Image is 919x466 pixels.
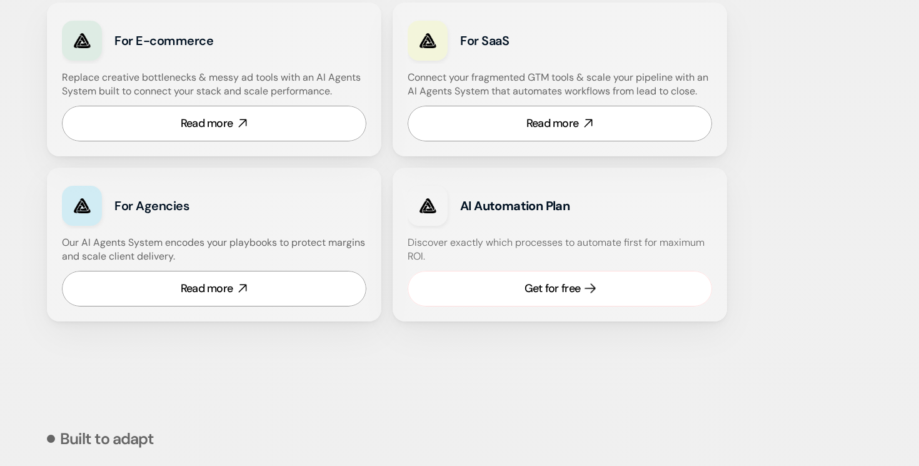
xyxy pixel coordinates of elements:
div: Read more [181,116,233,131]
a: Get for free [408,271,712,306]
strong: AI Automation Plan [460,198,570,214]
a: Read more [62,271,366,306]
h4: Replace creative bottlenecks & messy ad tools with an AI Agents System built to connect your stac... [62,71,363,99]
a: Read more [62,106,366,141]
h3: For Agencies [114,197,285,215]
h4: Connect your fragmented GTM tools & scale your pipeline with an AI Agents System that automates w... [408,71,718,99]
a: Read more [408,106,712,141]
p: Built to adapt [60,431,154,447]
div: Get for free [525,281,580,296]
h4: Our AI Agents System encodes your playbooks to protect margins and scale client delivery. [62,236,366,264]
div: Read more [526,116,579,131]
h4: Discover exactly which processes to automate first for maximum ROI. [408,236,712,264]
div: Read more [181,281,233,296]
